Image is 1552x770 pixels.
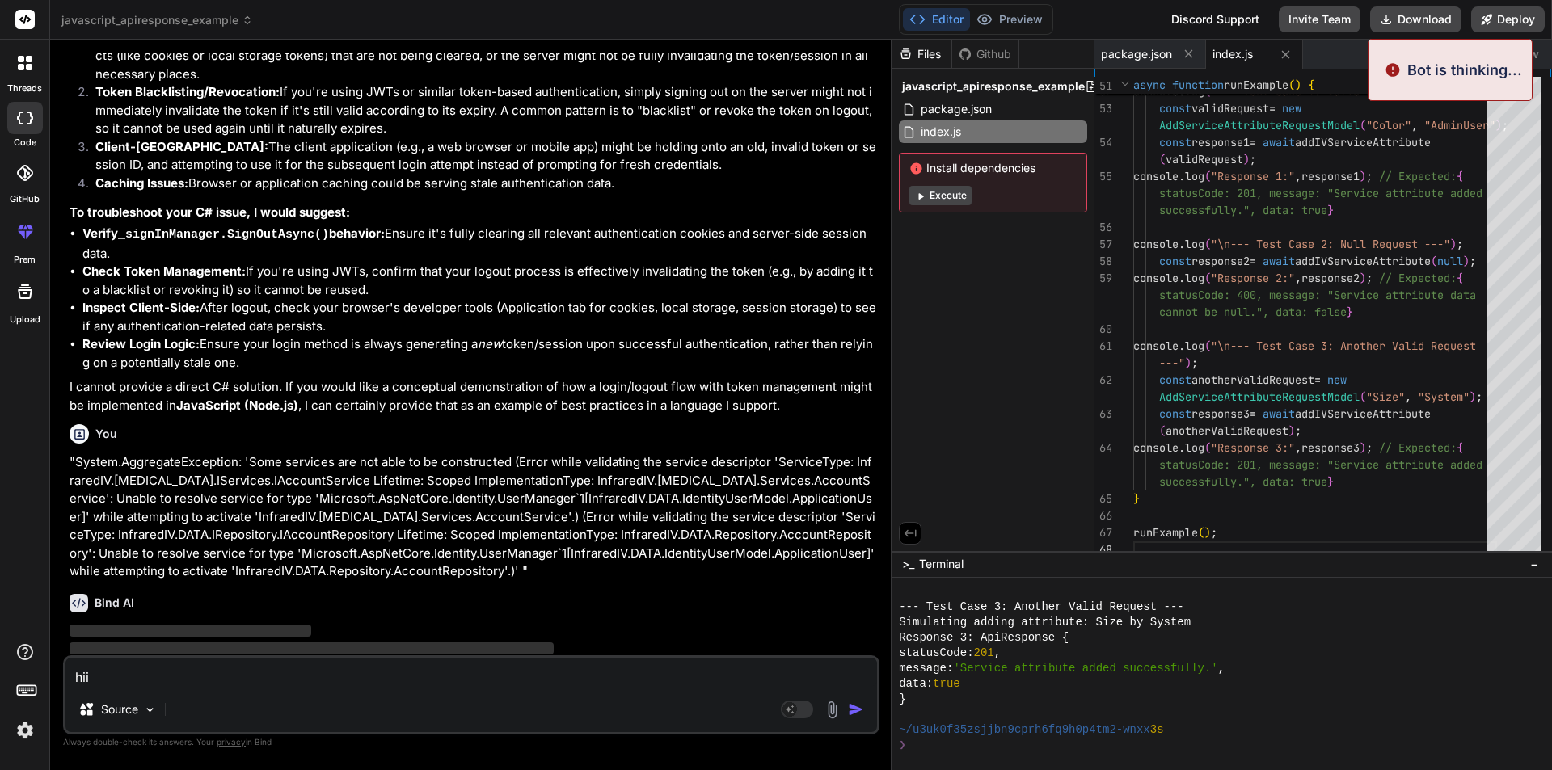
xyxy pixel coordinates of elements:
span: new [1327,372,1347,387]
strong: Check Token Management: [82,263,246,279]
img: alert [1385,59,1401,81]
span: = [1250,254,1256,268]
label: code [14,136,36,149]
span: "Response 1:" [1211,169,1295,183]
span: Terminal [919,556,964,572]
span: successfully.", data: true [1159,474,1327,489]
span: ( [1204,237,1211,251]
strong: Inspect Client-Side: [82,300,200,315]
span: ( [1159,152,1166,166]
span: runExample [1133,525,1198,540]
strong: JavaScript (Node.js) [176,398,298,413]
span: message: [899,661,953,676]
p: "System.AggregateException: 'Some services are not able to be constructed (Error while validating... [70,453,876,581]
span: ( [1288,78,1295,92]
span: response1 [1301,169,1360,183]
div: Github [952,46,1018,62]
span: 'Service attribute added successfully.' [953,661,1217,676]
span: = [1269,101,1276,116]
div: 58 [1094,253,1112,270]
span: { [1457,271,1463,285]
span: ) [1360,169,1366,183]
span: const [1159,406,1191,421]
span: const [1159,254,1191,268]
div: 57 [1094,236,1112,253]
span: "Response 2:" [1211,271,1295,285]
span: new [1282,101,1301,116]
span: Install dependencies [909,160,1077,176]
span: { [1457,440,1463,455]
span: "Size" [1366,389,1405,404]
span: } [1327,474,1334,489]
div: 65 [1094,490,1112,507]
span: index.js [919,122,963,141]
li: The client application (e.g., a web browser or mobile app) might be holding onto an old, invalid ... [82,138,876,175]
span: , [994,646,1001,661]
span: response2 [1301,271,1360,285]
span: const [1159,101,1191,116]
span: // Expected: [1379,271,1457,285]
button: Editor [903,8,970,31]
span: } [1133,491,1140,506]
span: , [1295,169,1301,183]
div: 60 [1094,321,1112,338]
div: 61 [1094,338,1112,355]
span: addIVServiceAttribute [1295,254,1431,268]
span: index.js [1212,46,1253,62]
span: ; [1191,356,1198,370]
span: ---" [1159,356,1185,370]
span: ; [1366,440,1373,455]
span: validRequest [1166,152,1243,166]
span: AddServiceAttributeRequestModel [1159,389,1360,404]
span: runExample [1224,78,1288,92]
span: ‌ [70,625,311,637]
span: Simulating adding attribute: Size by System [899,615,1191,630]
div: 68 [1094,541,1112,558]
span: const [1159,135,1191,149]
li: If you're using JWTs or similar token-based authentication, simply signing out on the server migh... [82,83,876,138]
li: If you're using JWTs, confirm that your logout process is effectively invalidating the token (e.g... [82,263,876,299]
span: "\n--- Test Case 2: Null Request ---" [1211,237,1450,251]
span: const [1159,372,1191,387]
span: --- Test Case 3: Another Valid Request --- [899,600,1184,615]
span: ( [1431,254,1437,268]
span: , [1295,271,1301,285]
div: 66 [1094,507,1112,524]
span: ) [1243,152,1250,166]
div: 62 [1094,372,1112,389]
span: "Color" [1366,118,1411,133]
span: ( [1360,389,1366,404]
span: ❯ [899,738,907,753]
strong: Review Login Logic: [82,336,200,351]
span: await [1263,135,1295,149]
span: statusCode: 201, message: "Service attribute added [1159,186,1482,200]
div: 53 [1094,100,1112,117]
span: "\n--- Test Case 3: Another Valid Request [1211,339,1476,353]
span: ) [1360,271,1366,285]
span: response2 [1191,254,1250,268]
span: data: [899,676,933,692]
label: prem [14,253,36,267]
li: After logout, check your browser's developer tools (Application tab for cookies, local storage, s... [82,299,876,335]
span: // Expected: [1379,169,1457,183]
div: 63 [1094,406,1112,423]
span: true [933,676,960,692]
span: , [1411,118,1418,133]
button: Preview [970,8,1049,31]
p: I cannot provide a direct C# solution. If you would like a conceptual demonstration of how a logi... [70,378,876,414]
span: . [1179,440,1185,455]
span: ( [1198,525,1204,540]
span: cannot be null.", data: false [1159,305,1347,319]
div: Files [892,46,951,62]
span: anotherValidRequest [1166,423,1288,438]
span: − [1530,556,1539,572]
span: ( [1159,423,1166,438]
span: package.json [1101,46,1172,62]
span: } [1347,305,1353,319]
span: AddServiceAttributeRequestModel [1159,118,1360,133]
span: Response 3: ApiResponse { [899,630,1069,646]
span: ; [1211,525,1217,540]
span: validRequest [1191,101,1269,116]
button: Invite Team [1279,6,1360,32]
span: ; [1470,254,1476,268]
